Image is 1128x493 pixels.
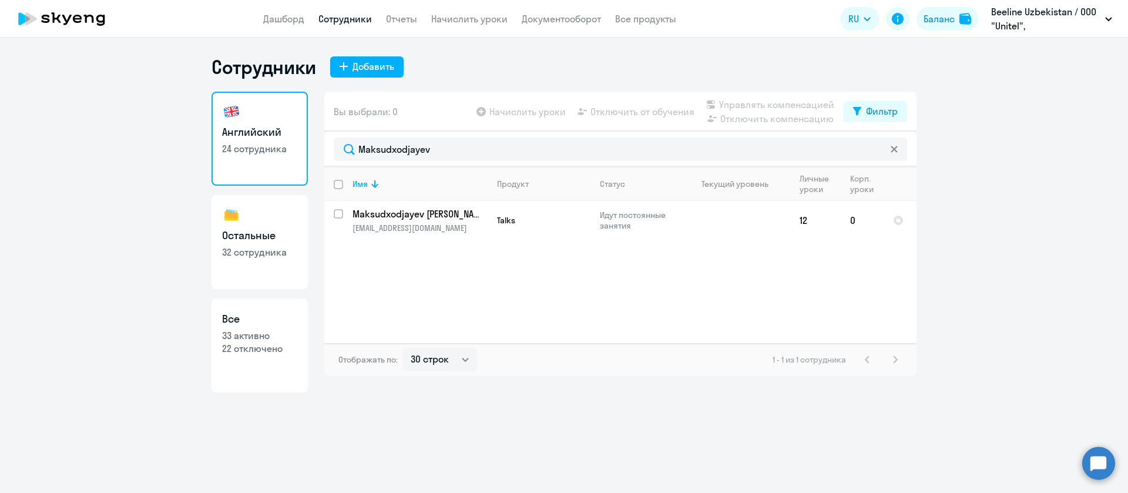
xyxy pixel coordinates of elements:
a: Все продукты [615,13,676,25]
div: Статус [600,179,680,189]
h1: Сотрудники [211,55,316,79]
div: Добавить [352,59,394,73]
span: Talks [497,215,515,226]
div: Текущий уровень [690,179,790,189]
div: Текущий уровень [701,179,768,189]
p: 22 отключено [222,342,297,355]
div: Личные уроки [800,173,832,194]
p: Идут постоянные занятия [600,210,680,231]
a: Дашборд [263,13,304,25]
p: [EMAIL_ADDRESS][DOMAIN_NAME] [352,223,487,233]
td: 12 [790,201,841,240]
div: Имя [352,179,368,189]
div: Фильтр [866,104,898,118]
input: Поиск по имени, email, продукту или статусу [334,137,907,161]
div: Статус [600,179,625,189]
a: Maksudxodjayev [PERSON_NAME]'ja Furqat o'g'li [352,207,487,220]
a: Остальные32 сотрудника [211,195,308,289]
img: others [222,206,241,224]
a: Английский24 сотрудника [211,92,308,186]
span: RU [848,12,859,26]
img: english [222,102,241,121]
div: Корп. уроки [850,173,875,194]
div: Корп. уроки [850,173,883,194]
span: Вы выбрали: 0 [334,105,398,119]
p: Beeline Uzbekistan / ООО "Unitel", [GEOGRAPHIC_DATA] [991,5,1100,33]
span: 1 - 1 из 1 сотрудника [773,354,846,365]
div: Личные уроки [800,173,840,194]
td: 0 [841,201,884,240]
p: 32 сотрудника [222,246,297,259]
button: Балансbalance [916,7,978,31]
span: Отображать по: [338,354,398,365]
h3: Английский [222,125,297,140]
a: Все33 активно22 отключено [211,299,308,393]
a: Документооборот [522,13,601,25]
p: 24 сотрудника [222,142,297,155]
a: Начислить уроки [431,13,508,25]
p: 33 активно [222,329,297,342]
div: Продукт [497,179,529,189]
button: RU [840,7,879,31]
p: Maksudxodjayev [PERSON_NAME]'ja Furqat o'g'li [352,207,485,220]
button: Добавить [330,56,404,78]
div: Продукт [497,179,590,189]
h3: Остальные [222,228,297,243]
div: Баланс [924,12,955,26]
img: balance [959,13,971,25]
button: Фильтр [844,101,907,122]
button: Beeline Uzbekistan / ООО "Unitel", [GEOGRAPHIC_DATA] [985,5,1118,33]
a: Отчеты [386,13,417,25]
a: Сотрудники [318,13,372,25]
h3: Все [222,311,297,327]
div: Имя [352,179,487,189]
